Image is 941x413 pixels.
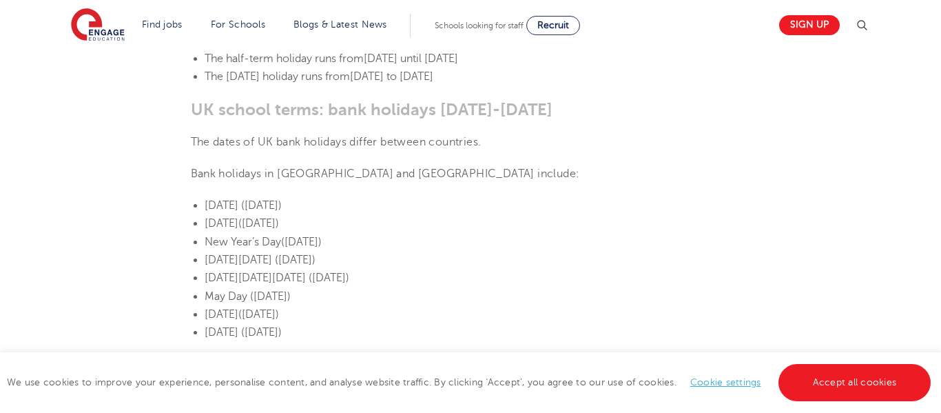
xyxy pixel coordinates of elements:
a: Cookie settings [690,377,761,387]
a: Recruit [526,16,580,35]
span: New Year’s Day [205,236,281,248]
span: Recruit [537,20,569,30]
span: [DATE] ([DATE]) [205,326,282,339]
a: Sign up [779,15,840,35]
span: May Day ([DATE]) [205,290,291,303]
span: [DATE] [205,217,238,230]
a: Blogs & Latest News [293,19,387,30]
span: UK school terms: bank holidays [DATE]-[DATE] [191,100,552,119]
span: ([DATE]) [281,236,322,248]
span: [DATE] [205,308,238,321]
span: Schools looking for staff [435,21,524,30]
span: [DATE] until [DATE] [364,52,458,65]
a: Accept all cookies [778,364,931,401]
span: [DATE][DATE][DATE] ([DATE]) [205,272,349,284]
span: The [DATE] holiday runs from [205,70,350,83]
span: We use cookies to improve your experience, personalise content, and analyse website traffic. By c... [7,377,934,387]
span: The dates of UK bank holidays differ between countries. [191,136,482,148]
span: [DATE][DATE] ([DATE]) [205,254,316,266]
img: Engage Education [71,8,125,43]
span: The half-term holiday runs from [205,52,364,65]
span: Bank holidays in [GEOGRAPHIC_DATA] and [GEOGRAPHIC_DATA] include: [191,168,580,180]
a: For Schools [211,19,265,30]
span: ([DATE]) [238,217,279,230]
span: ([DATE]) [241,199,282,212]
a: Find jobs [142,19,183,30]
span: [DATE] [205,199,238,212]
span: ([DATE]) [238,308,279,321]
span: [DATE] to [DATE] [350,70,433,83]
